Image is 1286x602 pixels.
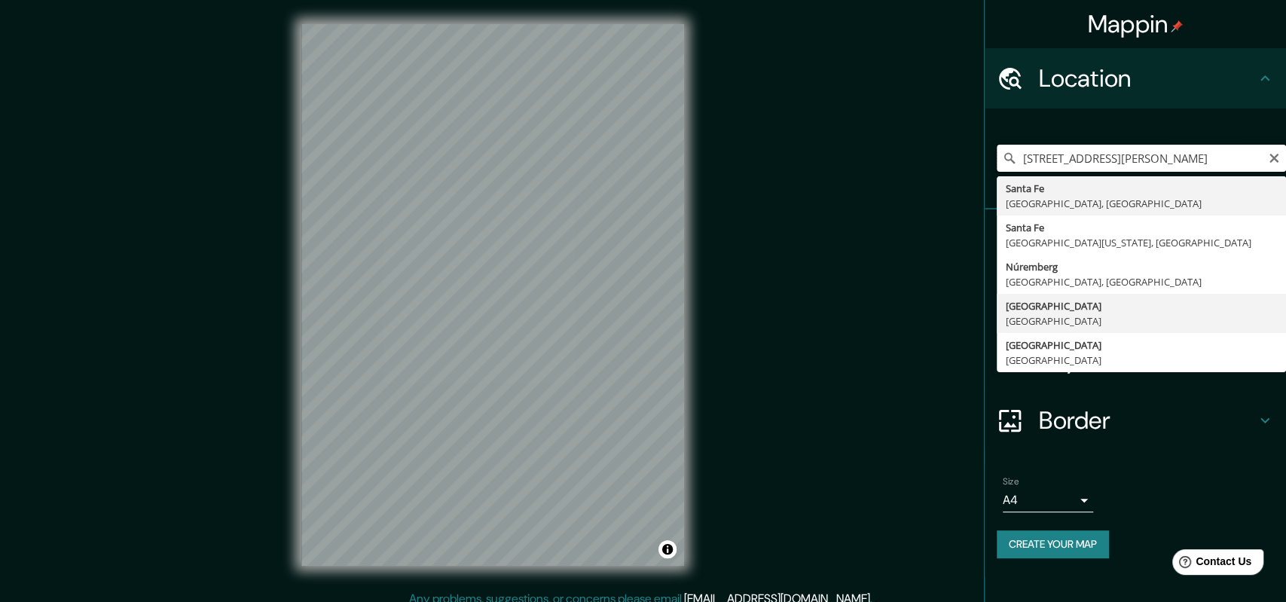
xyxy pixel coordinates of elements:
[997,145,1286,172] input: Pick your city or area
[985,330,1286,390] div: Layout
[1039,345,1256,375] h4: Layout
[997,530,1109,558] button: Create your map
[1006,196,1277,211] div: [GEOGRAPHIC_DATA], [GEOGRAPHIC_DATA]
[658,540,677,558] button: Toggle attribution
[1006,181,1277,196] div: Santa Fe
[1006,313,1277,329] div: [GEOGRAPHIC_DATA]
[985,270,1286,330] div: Style
[1088,9,1184,39] h4: Mappin
[985,48,1286,108] div: Location
[1039,63,1256,93] h4: Location
[985,209,1286,270] div: Pins
[1171,20,1183,32] img: pin-icon.png
[1152,543,1269,585] iframe: Help widget launcher
[1006,298,1277,313] div: [GEOGRAPHIC_DATA]
[1006,259,1277,274] div: Núremberg
[1006,274,1277,289] div: [GEOGRAPHIC_DATA], [GEOGRAPHIC_DATA]
[1006,235,1277,250] div: [GEOGRAPHIC_DATA][US_STATE], [GEOGRAPHIC_DATA]
[1003,488,1093,512] div: A4
[985,390,1286,451] div: Border
[1006,220,1277,235] div: Santa Fe
[1268,150,1280,164] button: Clear
[1006,353,1277,368] div: [GEOGRAPHIC_DATA]
[1039,405,1256,435] h4: Border
[1003,475,1019,488] label: Size
[1006,338,1277,353] div: [GEOGRAPHIC_DATA]
[301,24,684,566] canvas: Map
